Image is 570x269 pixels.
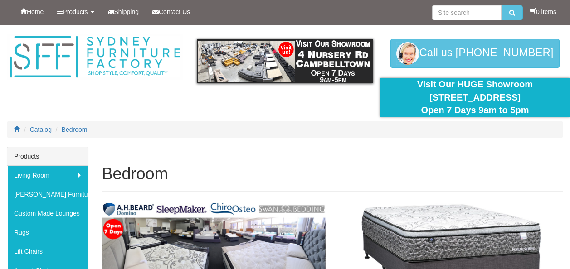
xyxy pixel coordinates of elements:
[63,8,88,15] span: Products
[197,39,373,83] img: showroom.gif
[7,204,88,223] a: Custom Made Lounges
[30,126,52,133] a: Catalog
[50,0,101,23] a: Products
[114,8,139,15] span: Shipping
[530,7,556,16] li: 0 items
[62,126,88,133] a: Bedroom
[146,0,197,23] a: Contact Us
[387,78,563,117] div: Visit Our HUGE Showroom [STREET_ADDRESS] Open 7 Days 9am to 5pm
[101,0,146,23] a: Shipping
[27,8,44,15] span: Home
[102,165,564,183] h1: Bedroom
[7,242,88,261] a: Lift Chairs
[7,166,88,185] a: Living Room
[7,147,88,166] div: Products
[7,223,88,242] a: Rugs
[14,0,50,23] a: Home
[159,8,190,15] span: Contact Us
[7,34,183,80] img: Sydney Furniture Factory
[7,185,88,204] a: [PERSON_NAME] Furniture
[432,5,502,20] input: Site search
